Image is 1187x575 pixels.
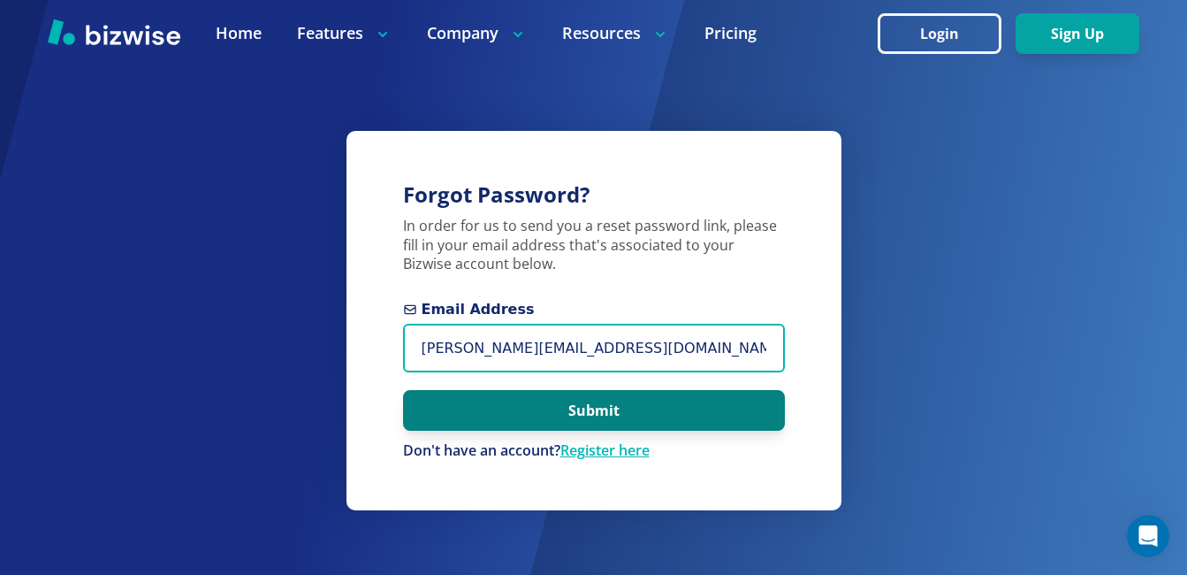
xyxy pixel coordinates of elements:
[704,22,757,44] a: Pricing
[1016,13,1139,54] button: Sign Up
[403,324,785,372] input: you@example.com
[403,390,785,431] button: Submit
[403,180,785,210] h3: Forgot Password?
[403,441,785,461] p: Don't have an account?
[562,22,669,44] p: Resources
[297,22,392,44] p: Features
[878,26,1016,42] a: Login
[1016,26,1139,42] a: Sign Up
[216,22,262,44] a: Home
[1127,515,1169,557] iframe: Intercom live chat
[403,299,785,320] span: Email Address
[878,13,1001,54] button: Login
[403,217,785,275] p: In order for us to send you a reset password link, please fill in your email address that's assoc...
[48,19,180,45] img: Bizwise Logo
[560,441,650,460] a: Register here
[403,441,785,461] div: Don't have an account?Register here
[427,22,527,44] p: Company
